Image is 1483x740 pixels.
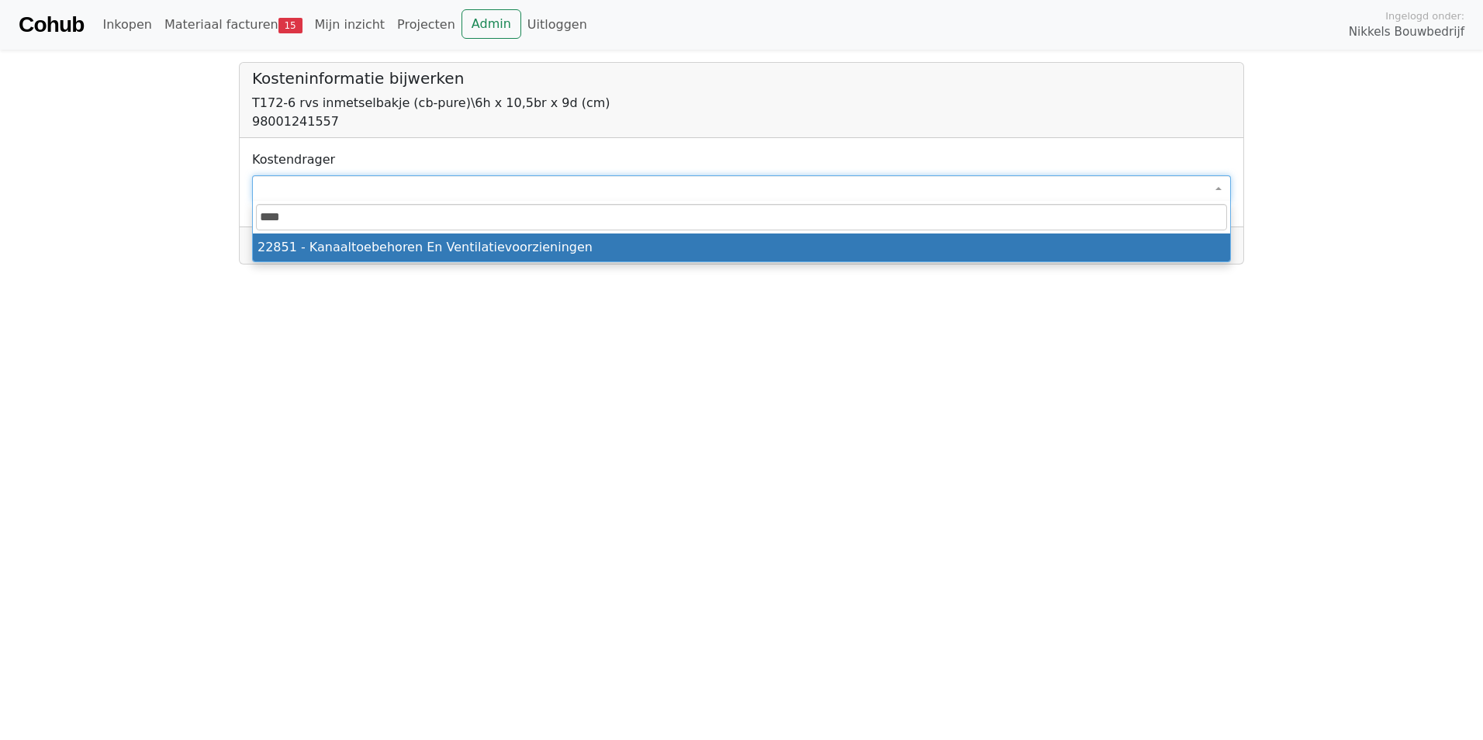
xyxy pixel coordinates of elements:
h5: Kosteninformatie bijwerken [252,69,1231,88]
a: Admin [461,9,521,39]
span: Nikkels Bouwbedrijf [1349,23,1464,41]
a: Uitloggen [521,9,593,40]
label: Kostendrager [252,150,335,169]
a: Cohub [19,6,84,43]
span: 15 [278,18,302,33]
a: Materiaal facturen15 [158,9,309,40]
li: 22851 - Kanaaltoebehoren En Ventilatievoorzieningen [253,233,1230,261]
a: Inkopen [96,9,157,40]
a: Mijn inzicht [309,9,392,40]
div: T172-6 rvs inmetselbakje (cb-pure)\6h x 10,5br x 9d (cm) [252,94,1231,112]
div: 98001241557 [252,112,1231,131]
span: Ingelogd onder: [1385,9,1464,23]
a: Projecten [391,9,461,40]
